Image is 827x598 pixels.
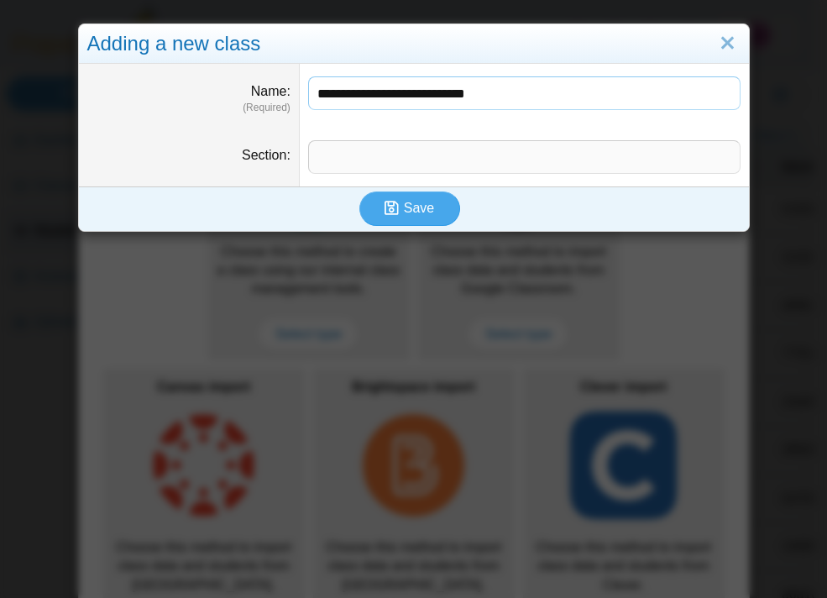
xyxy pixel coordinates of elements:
label: Section [242,148,290,162]
div: Adding a new class [79,24,749,64]
a: Close [714,29,741,58]
label: Name [251,84,290,98]
span: Save [404,201,434,215]
button: Save [359,191,460,225]
dfn: (Required) [87,101,290,115]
